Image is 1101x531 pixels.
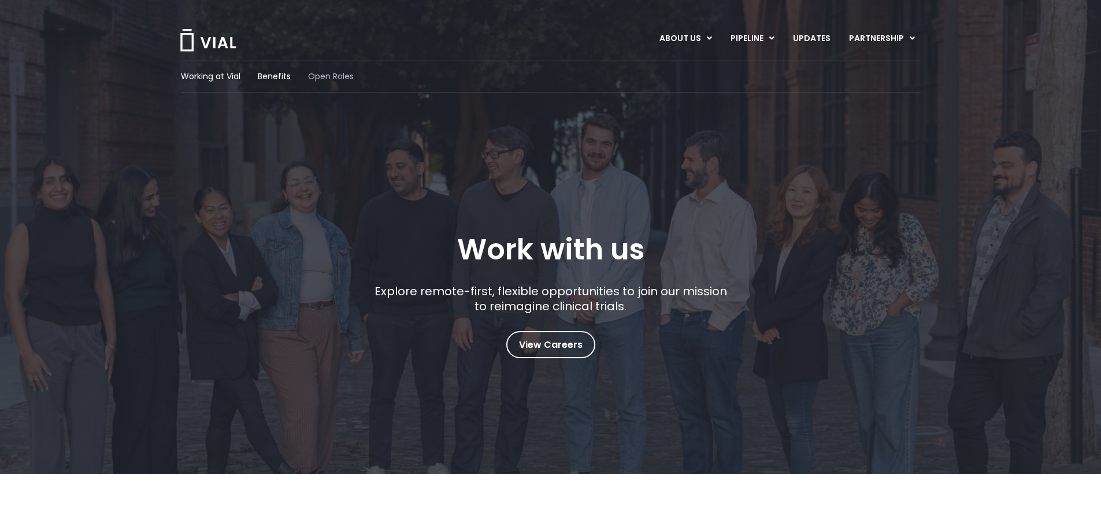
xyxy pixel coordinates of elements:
[650,29,721,49] a: ABOUT USMenu Toggle
[370,284,731,314] p: Explore remote-first, flexible opportunities to join our mission to reimagine clinical trials.
[457,233,644,266] h1: Work with us
[181,70,240,83] a: Working at Vial
[840,29,924,49] a: PARTNERSHIPMenu Toggle
[721,29,783,49] a: PIPELINEMenu Toggle
[506,331,595,358] a: View Careers
[258,70,291,83] a: Benefits
[784,29,839,49] a: UPDATES
[179,29,237,51] img: Vial Logo
[308,70,354,83] a: Open Roles
[519,337,583,352] span: View Careers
